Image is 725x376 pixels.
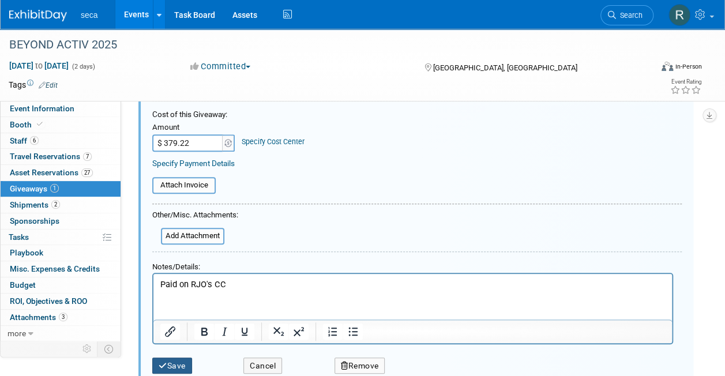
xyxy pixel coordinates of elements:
[152,210,238,224] div: Other/Misc. Attachments:
[7,329,26,338] span: more
[194,324,214,340] button: Bold
[1,245,121,261] a: Playbook
[50,184,59,193] span: 1
[10,313,67,322] span: Attachments
[10,168,93,177] span: Asset Reservations
[668,4,690,26] img: Rachel Jordan
[59,313,67,321] span: 3
[81,168,93,177] span: 27
[600,5,653,25] a: Search
[1,230,121,245] a: Tasks
[243,358,282,374] button: Cancel
[152,358,192,374] button: Save
[1,117,121,133] a: Booth
[77,341,97,356] td: Personalize Event Tab Strip
[10,280,36,289] span: Budget
[289,324,309,340] button: Superscript
[97,341,121,356] td: Toggle Event Tabs
[1,213,121,229] a: Sponsorships
[1,310,121,325] a: Attachments3
[71,63,95,70] span: (2 days)
[235,324,254,340] button: Underline
[433,63,577,72] span: [GEOGRAPHIC_DATA], [GEOGRAPHIC_DATA]
[5,35,643,55] div: BEYOND ACTIV 2025
[152,109,682,120] div: Cost of this Giveaway:
[1,149,121,164] a: Travel Reservations7
[1,261,121,277] a: Misc. Expenses & Credits
[601,60,702,77] div: Event Format
[343,324,363,340] button: Bullet list
[10,264,100,273] span: Misc. Expenses & Credits
[1,165,121,181] a: Asset Reservations27
[10,136,39,145] span: Staff
[242,137,305,146] a: Specify Cost Center
[1,133,121,149] a: Staff6
[10,248,43,257] span: Playbook
[37,121,43,127] i: Booth reservation complete
[153,274,672,319] iframe: Rich Text Area
[10,200,60,209] span: Shipments
[675,62,702,71] div: In-Person
[81,10,98,20] span: seca
[1,326,121,341] a: more
[10,120,45,129] span: Booth
[335,358,385,374] button: Remove
[1,197,121,213] a: Shipments2
[10,216,59,225] span: Sponsorships
[9,79,58,91] td: Tags
[33,61,44,70] span: to
[39,81,58,89] a: Edit
[51,200,60,209] span: 2
[83,152,92,161] span: 7
[616,11,643,20] span: Search
[30,136,39,145] span: 6
[1,277,121,293] a: Budget
[10,104,74,113] span: Event Information
[215,324,234,340] button: Italic
[10,296,87,306] span: ROI, Objectives & ROO
[152,257,673,273] div: Notes/Details:
[1,101,121,116] a: Event Information
[1,181,121,197] a: Giveaways1
[10,152,92,161] span: Travel Reservations
[269,324,288,340] button: Subscript
[152,122,236,134] div: Amount
[152,159,235,168] a: Specify Payment Details
[670,79,701,85] div: Event Rating
[9,61,69,71] span: [DATE] [DATE]
[160,324,180,340] button: Insert/edit link
[9,10,67,21] img: ExhibitDay
[10,184,59,193] span: Giveaways
[186,61,255,73] button: Committed
[1,294,121,309] a: ROI, Objectives & ROO
[662,62,673,71] img: Format-Inperson.png
[323,324,343,340] button: Numbered list
[9,232,29,242] span: Tasks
